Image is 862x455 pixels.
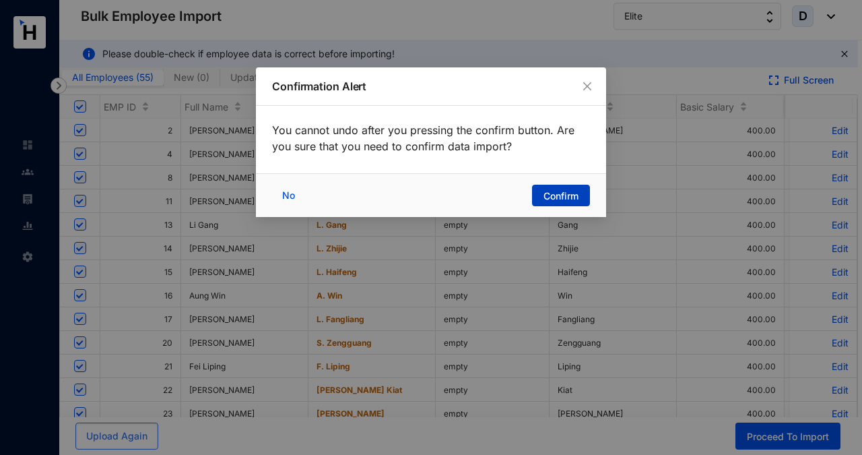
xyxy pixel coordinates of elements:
button: Confirm [532,185,590,206]
p: You cannot undo after you pressing the confirm button. Are you sure that you need to confirm data... [272,122,590,154]
span: No [282,188,295,203]
span: close [582,81,593,92]
p: Confirmation Alert [272,78,590,94]
span: Confirm [543,189,578,203]
button: No [272,185,308,206]
button: Close [580,79,595,94]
